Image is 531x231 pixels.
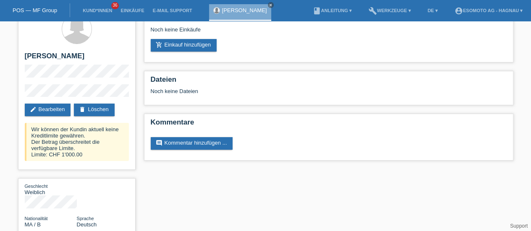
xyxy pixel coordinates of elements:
a: bookAnleitung ▾ [309,8,356,13]
a: [PERSON_NAME] [222,7,267,13]
a: E-Mail Support [149,8,196,13]
i: add_shopping_cart [156,42,162,48]
i: delete [79,106,86,113]
h2: Dateien [151,75,507,88]
a: Support [510,223,528,229]
i: close [269,3,273,7]
a: add_shopping_cartEinkauf hinzufügen [151,39,217,52]
a: editBearbeiten [25,104,71,116]
i: account_circle [455,7,463,15]
span: Nationalität [25,216,48,221]
div: Noch keine Einkäufe [151,26,507,39]
a: commentKommentar hinzufügen ... [151,137,233,150]
h2: [PERSON_NAME] [25,52,129,65]
a: buildWerkzeuge ▾ [364,8,415,13]
span: Sprache [77,216,94,221]
span: Geschlecht [25,184,48,189]
a: account_circleEsomoto AG - Hagnau ▾ [450,8,527,13]
a: Einkäufe [116,8,148,13]
a: close [268,2,274,8]
a: deleteLöschen [74,104,114,116]
div: Noch keine Dateien [151,88,407,94]
div: Weiblich [25,183,77,195]
a: DE ▾ [423,8,442,13]
i: comment [156,140,162,146]
span: Marokko / B / 01.09.2022 [25,221,41,228]
a: Kund*innen [78,8,116,13]
i: build [369,7,377,15]
i: book [313,7,321,15]
a: POS — MF Group [13,7,57,13]
span: Deutsch [77,221,97,228]
div: Wir können der Kundin aktuell keine Kreditlimite gewähren. Der Betrag überschreitet die verfügbar... [25,123,129,161]
i: edit [30,106,37,113]
h2: Kommentare [151,118,507,131]
span: 36 [111,2,119,9]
